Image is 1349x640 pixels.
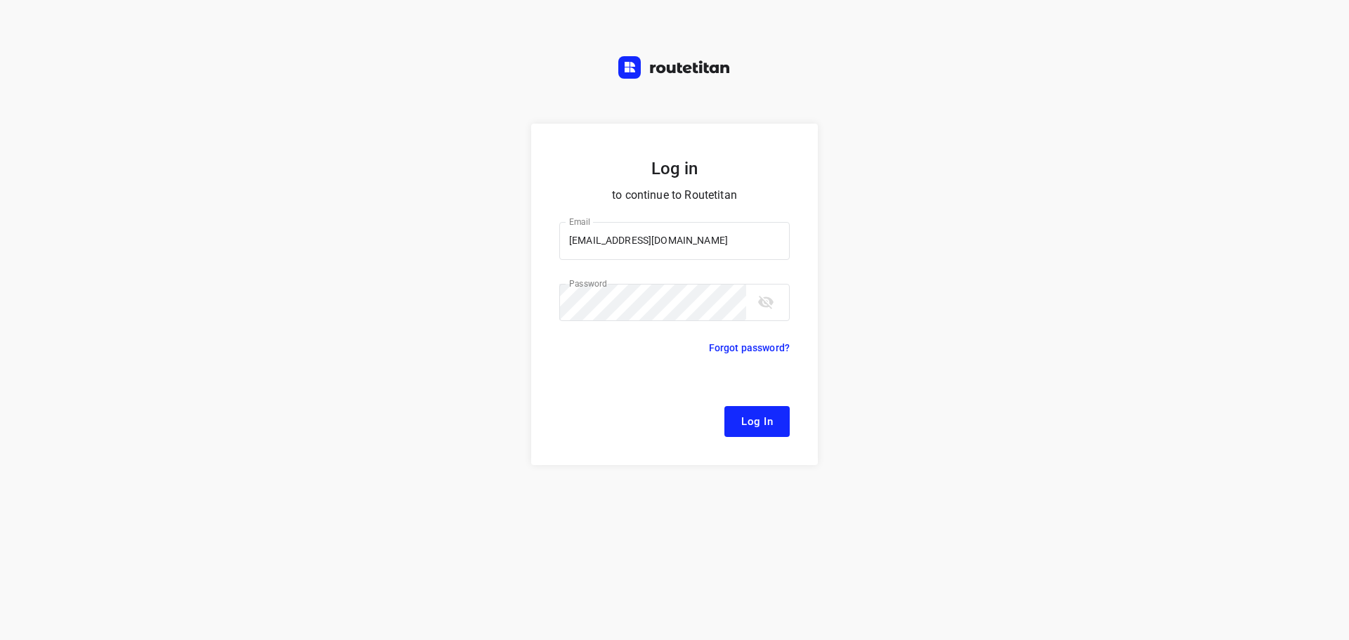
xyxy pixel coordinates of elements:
[741,412,773,431] span: Log In
[559,157,790,180] h5: Log in
[752,288,780,316] button: toggle password visibility
[618,56,731,79] img: Routetitan
[724,406,790,437] button: Log In
[559,185,790,205] p: to continue to Routetitan
[709,339,790,356] p: Forgot password?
